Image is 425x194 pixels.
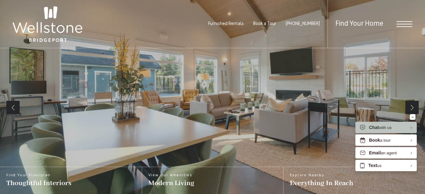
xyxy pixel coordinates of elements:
[13,6,82,42] img: Wellstone
[286,22,320,26] span: [PHONE_NUMBER]
[290,173,353,177] span: Explore Nearby
[397,21,412,27] button: Open Menu
[286,22,320,26] a: Call Us at (253) 642-8681
[6,101,20,114] a: Previous
[148,179,194,188] span: Modern Living
[405,101,419,114] a: Next
[253,22,276,26] a: Book a Tour
[335,20,383,28] a: Find Your Home
[208,22,244,26] a: Furnished Rentals
[6,179,72,188] span: Thoughtful Interiors
[142,167,284,194] a: View Our Amenities
[6,173,72,177] span: Find Your Floorplan
[290,179,353,188] span: Everything In Reach
[283,167,425,194] a: Explore Nearby
[148,173,194,177] span: View Our Amenities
